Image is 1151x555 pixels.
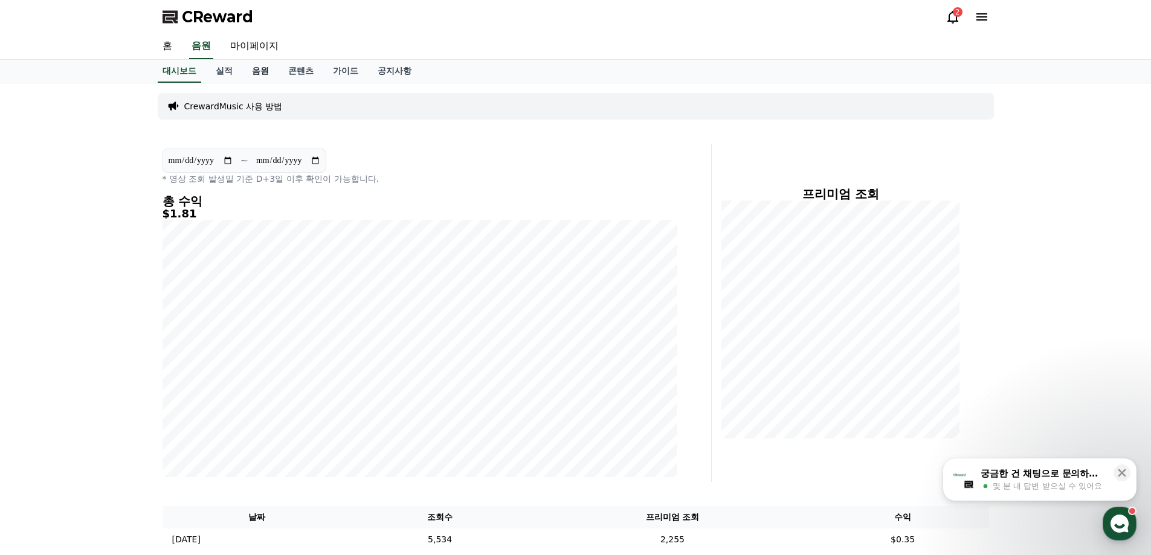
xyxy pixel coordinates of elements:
[187,401,201,411] span: 설정
[156,383,232,413] a: 설정
[158,60,201,83] a: 대시보드
[172,533,201,546] p: [DATE]
[242,60,279,83] a: 음원
[163,173,677,185] p: * 영상 조회 발생일 기준 D+3일 이후 확인이 가능합니다.
[38,401,45,411] span: 홈
[953,7,962,17] div: 2
[946,10,960,24] a: 2
[184,100,283,112] a: CrewardMusic 사용 방법
[80,383,156,413] a: 대화
[721,187,960,201] h4: 프리미엄 조회
[163,194,677,208] h4: 총 수익
[240,153,248,168] p: ~
[221,34,288,59] a: 마이페이지
[817,506,989,528] th: 수익
[182,7,253,27] span: CReward
[163,7,253,27] a: CReward
[352,506,528,528] th: 조회수
[368,60,421,83] a: 공지사항
[189,34,213,59] a: 음원
[528,506,816,528] th: 프리미엄 조회
[817,528,989,551] td: $0.35
[111,402,125,411] span: 대화
[163,506,352,528] th: 날짜
[153,34,182,59] a: 홈
[323,60,368,83] a: 가이드
[206,60,242,83] a: 실적
[4,383,80,413] a: 홈
[279,60,323,83] a: 콘텐츠
[163,208,677,220] h5: $1.81
[528,528,816,551] td: 2,255
[352,528,528,551] td: 5,534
